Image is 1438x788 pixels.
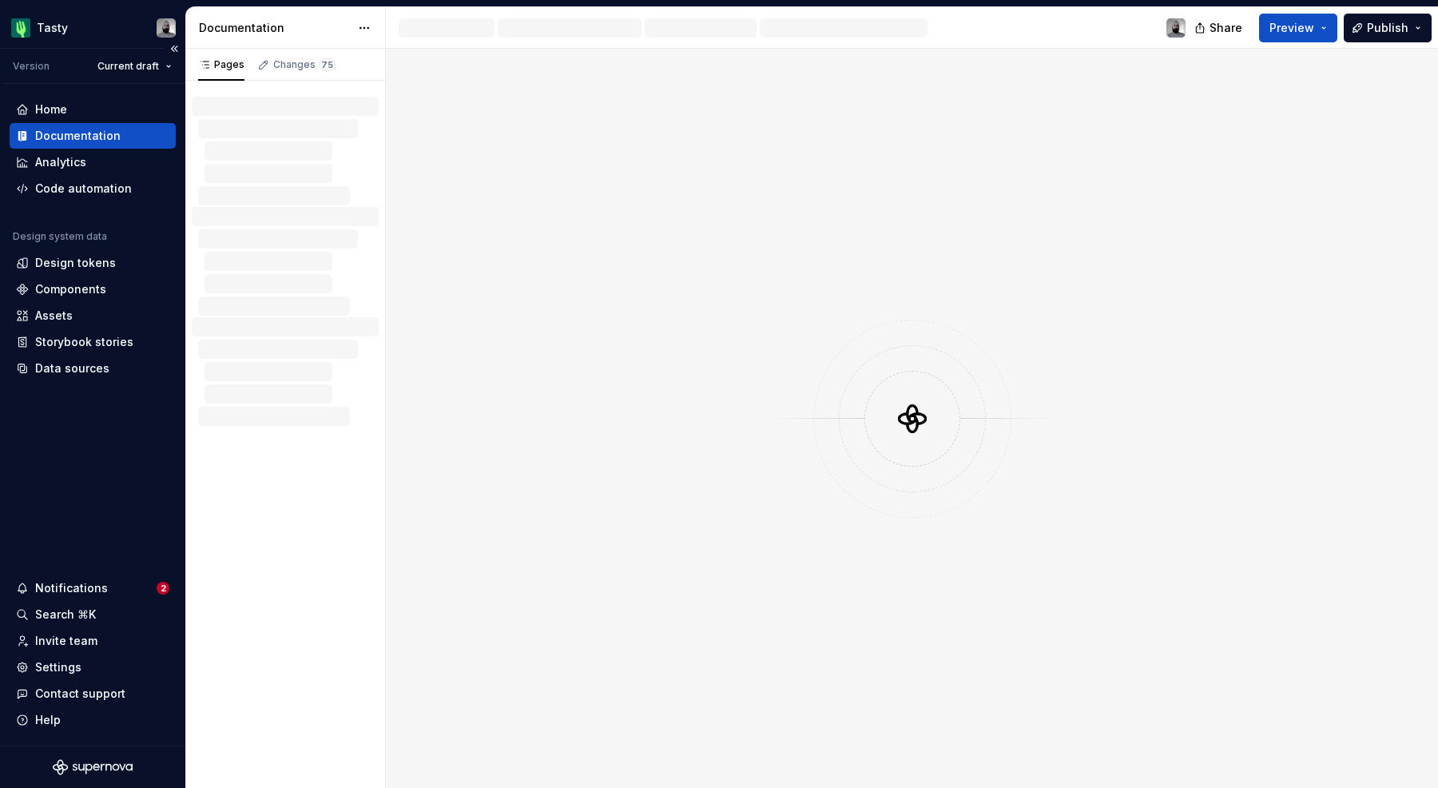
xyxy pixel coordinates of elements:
div: Pages [198,58,244,71]
a: Documentation [10,123,176,149]
div: Version [13,60,50,73]
button: Preview [1259,14,1337,42]
span: 2 [157,582,169,595]
a: Design tokens [10,250,176,276]
div: Tasty [37,20,68,36]
button: Help [10,707,176,733]
div: Components [35,281,106,297]
div: Analytics [35,154,86,170]
div: Data sources [35,360,109,376]
div: Documentation [35,128,121,144]
a: Components [10,277,176,302]
span: Share [1210,20,1242,36]
div: Code automation [35,181,132,197]
span: Current draft [97,60,159,73]
div: Design system data [13,230,107,243]
div: Help [35,712,61,728]
button: Current draft [90,55,179,78]
div: Design tokens [35,255,116,271]
a: Data sources [10,356,176,381]
button: Publish [1344,14,1432,42]
div: Invite team [35,633,97,649]
button: Contact support [10,681,176,706]
a: Assets [10,303,176,328]
span: 75 [319,58,336,71]
svg: Supernova Logo [53,759,133,775]
div: Settings [35,659,81,675]
a: Code automation [10,176,176,201]
img: Julien Riveron [157,18,176,38]
button: Search ⌘K [10,602,176,627]
div: Search ⌘K [35,607,96,623]
a: Storybook stories [10,329,176,355]
button: Collapse sidebar [163,38,185,60]
div: Assets [35,308,73,324]
a: Invite team [10,628,176,654]
div: Notifications [35,580,108,596]
a: Home [10,97,176,122]
img: 5a785b6b-c473-494b-9ba3-bffaf73304c7.png [11,18,30,38]
div: Documentation [199,20,350,36]
div: Changes [273,58,336,71]
div: Storybook stories [35,334,133,350]
div: Home [35,101,67,117]
button: TastyJulien Riveron [3,10,182,45]
span: Preview [1269,20,1314,36]
span: Publish [1367,20,1408,36]
a: Analytics [10,149,176,175]
button: Share [1186,14,1253,42]
button: Notifications2 [10,575,176,601]
a: Settings [10,655,176,680]
img: Julien Riveron [1166,18,1186,38]
div: Contact support [35,686,125,702]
